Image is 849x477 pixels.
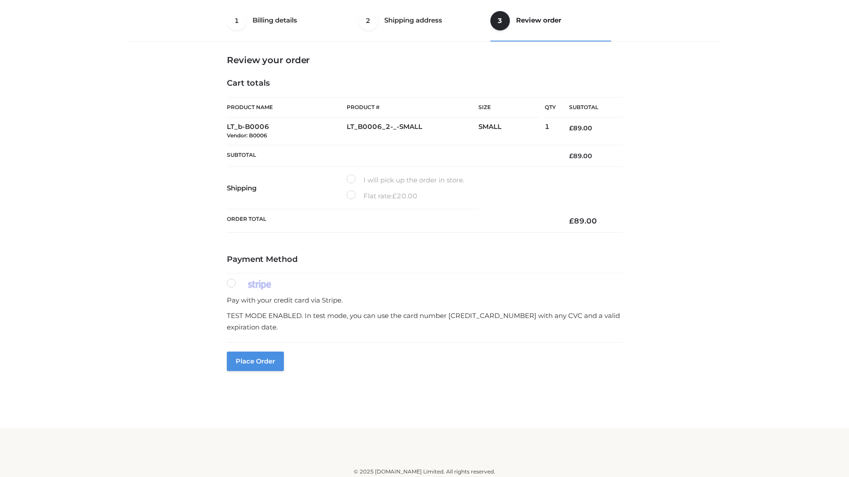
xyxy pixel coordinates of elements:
h4: Cart totals [227,79,622,88]
p: Pay with your credit card via Stripe. [227,295,622,306]
span: £ [392,192,397,200]
span: £ [569,152,573,160]
td: LT_B0006_2-_-SMALL [347,117,478,145]
th: Product # [347,97,478,117]
label: I will pick up the order in store. [347,174,464,186]
span: £ [569,216,574,225]
td: LT_b-B0006 [227,117,347,145]
td: SMALL [478,117,545,145]
h3: Review your order [227,55,622,65]
th: Order Total [227,209,556,233]
button: Place order [227,352,284,371]
th: Qty [545,97,556,117]
div: © 2025 [DOMAIN_NAME] Limited. All rights reserved. [131,467,718,476]
th: Subtotal [556,98,622,117]
td: 1 [545,117,556,145]
th: Subtotal [227,145,556,167]
label: Flat rate: [347,190,417,202]
th: Shipping [227,167,347,209]
span: £ [569,124,573,132]
bdi: 89.00 [569,216,597,225]
p: TEST MODE ENABLED. In test mode, you can use the card number [CREDIT_CARD_NUMBER] with any CVC an... [227,310,622,333]
th: Size [478,98,540,117]
bdi: 89.00 [569,124,592,132]
bdi: 89.00 [569,152,592,160]
small: Vendor: B0006 [227,132,267,139]
th: Product Name [227,97,347,117]
bdi: 20.00 [392,192,417,200]
h4: Payment Method [227,255,622,265]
